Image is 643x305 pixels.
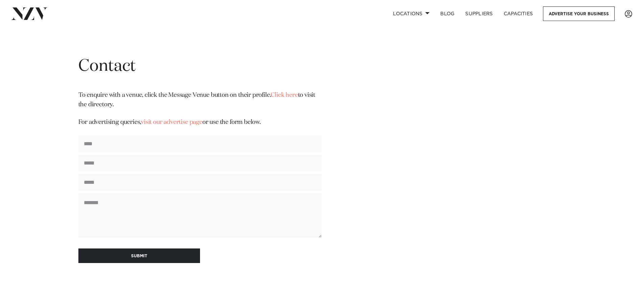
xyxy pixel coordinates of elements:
[543,6,615,21] a: Advertise your business
[141,119,202,125] a: visit our advertise page
[11,7,48,20] img: nzv-logo.png
[78,91,322,110] p: To enquire with a venue, click the Message Venue button on their profile. to visit the directory.
[435,6,460,21] a: BLOG
[271,92,298,98] a: Click here
[460,6,498,21] a: SUPPLIERS
[78,248,200,263] button: SUBMIT
[78,56,322,77] h1: Contact
[498,6,539,21] a: Capacities
[388,6,435,21] a: Locations
[78,118,322,127] p: For advertising queries, or use the form below.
